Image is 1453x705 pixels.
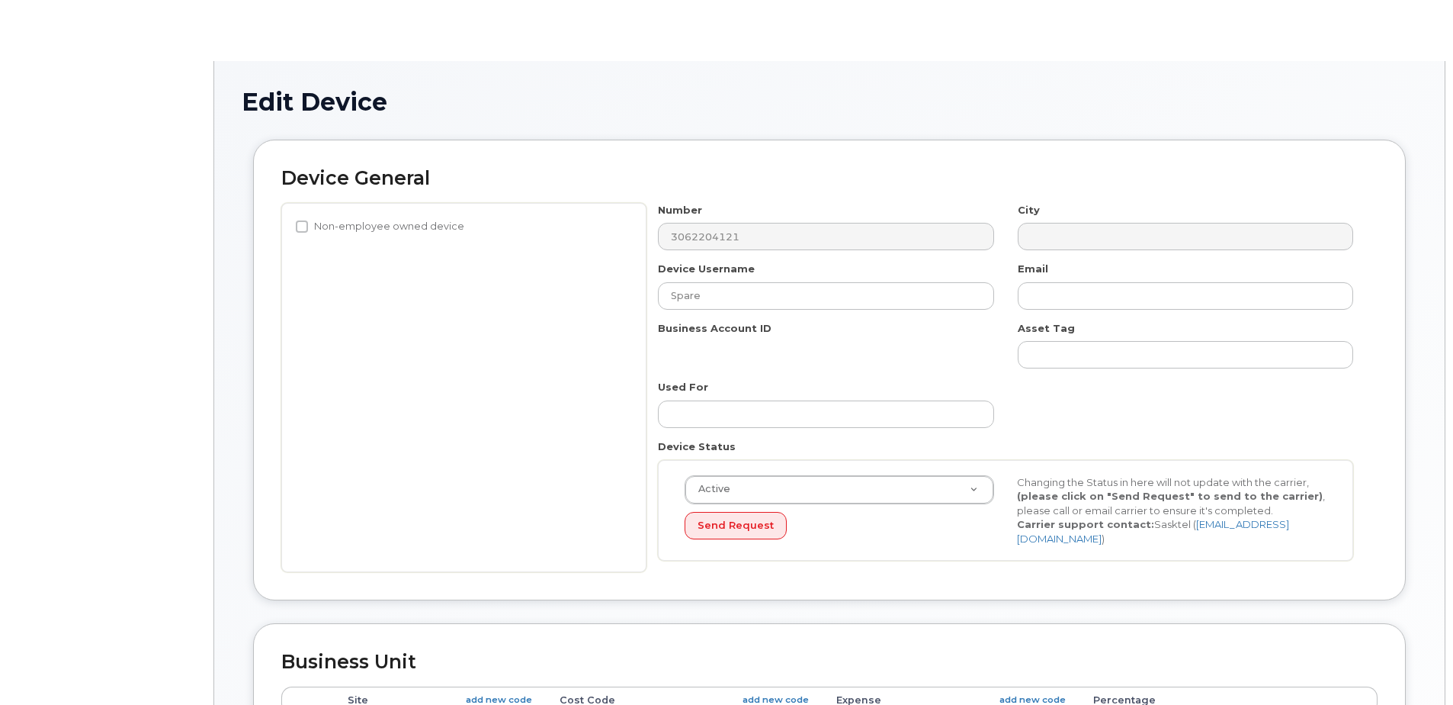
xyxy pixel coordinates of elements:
[1018,321,1075,336] label: Asset Tag
[296,217,464,236] label: Non-employee owned device
[281,168,1378,189] h2: Device General
[1018,203,1040,217] label: City
[658,321,771,336] label: Business Account ID
[1018,262,1048,276] label: Email
[658,262,755,276] label: Device Username
[658,203,702,217] label: Number
[281,652,1378,673] h2: Business Unit
[1006,475,1338,546] div: Changing the Status in here will not update with the carrier, , please call or email carrier to e...
[1017,518,1154,530] strong: Carrier support contact:
[242,89,1417,115] h1: Edit Device
[685,512,787,540] button: Send Request
[689,482,730,496] span: Active
[658,439,736,454] label: Device Status
[658,380,708,394] label: Used For
[296,221,308,233] input: Non-employee owned device
[685,476,993,504] a: Active
[1017,490,1323,502] strong: (please click on "Send Request" to send to the carrier)
[1017,518,1289,545] a: [EMAIL_ADDRESS][DOMAIN_NAME]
